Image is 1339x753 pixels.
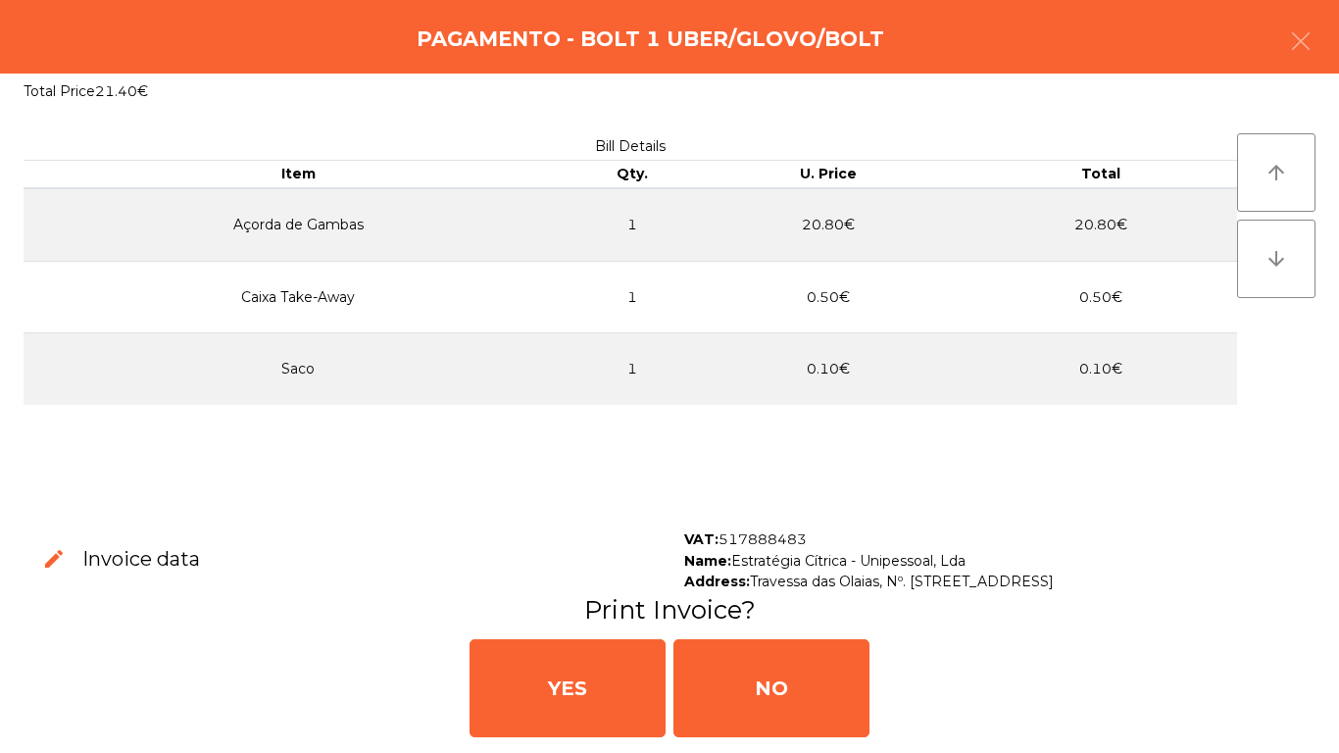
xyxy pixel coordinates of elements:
[470,639,666,737] div: YES
[673,639,869,737] div: NO
[572,333,691,405] td: 1
[684,552,731,570] span: Name:
[1265,161,1288,184] i: arrow_upward
[417,25,884,54] h4: Pagamento - Bolt 1 Uber/Glovo/Bolt
[26,531,82,587] button: edit
[691,188,964,262] td: 20.80€
[82,545,200,573] h3: Invoice data
[691,261,964,333] td: 0.50€
[24,333,572,405] td: Saco
[691,333,964,405] td: 0.10€
[750,573,1054,590] span: Travessa das Olaias, Nº. [STREET_ADDRESS]
[95,82,148,100] span: 21.40€
[572,188,691,262] td: 1
[731,552,966,570] span: Estratégia Cítrica - Unipessoal, Lda
[965,161,1237,188] th: Total
[684,530,719,548] span: VAT:
[24,261,572,333] td: Caixa Take-Away
[595,137,666,155] span: Bill Details
[965,333,1237,405] td: 0.10€
[1237,133,1315,212] button: arrow_upward
[684,573,750,590] span: Address:
[1237,220,1315,298] button: arrow_downward
[23,592,1316,627] h3: Print Invoice?
[572,161,691,188] th: Qty.
[572,261,691,333] td: 1
[965,261,1237,333] td: 0.50€
[24,161,572,188] th: Item
[719,530,807,548] span: 517888483
[24,188,572,262] td: Açorda de Gambas
[965,188,1237,262] td: 20.80€
[1265,247,1288,271] i: arrow_downward
[24,82,95,100] span: Total Price
[42,547,66,571] span: edit
[691,161,964,188] th: U. Price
